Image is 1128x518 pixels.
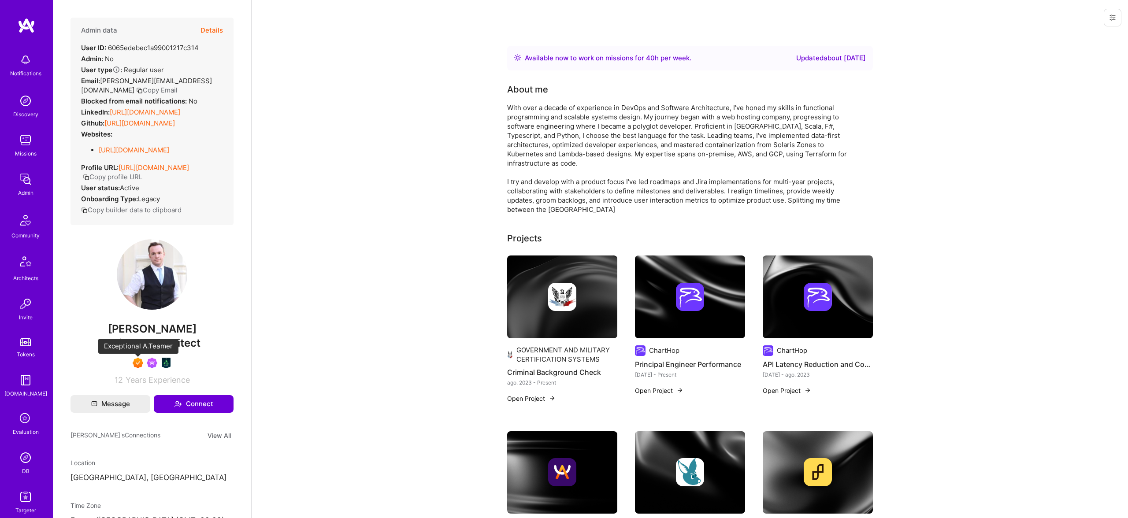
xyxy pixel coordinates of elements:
[17,371,34,389] img: guide book
[18,18,35,33] img: logo
[81,26,117,34] h4: Admin data
[119,163,189,172] a: [URL][DOMAIN_NAME]
[205,430,234,440] button: View All
[104,119,175,127] a: [URL][DOMAIN_NAME]
[17,51,34,69] img: bell
[15,506,36,515] div: Targeter
[174,400,182,408] i: icon Connect
[635,255,745,338] img: cover
[133,358,143,368] img: Exceptional A.Teamer
[649,346,679,355] div: ChartHop
[126,375,190,385] span: Years Experience
[70,430,160,440] span: [PERSON_NAME]'s Connections
[676,387,683,394] img: arrow-right
[763,431,873,514] img: cover
[115,375,123,385] span: 12
[81,195,138,203] strong: Onboarding Type:
[646,54,655,62] span: 40
[17,488,34,506] img: Skill Targeter
[81,77,212,94] span: [PERSON_NAME][EMAIL_ADDRESS][DOMAIN_NAME]
[20,338,31,346] img: tokens
[15,252,36,274] img: Architects
[635,345,646,356] img: Company logo
[19,313,33,322] div: Invite
[81,55,103,63] strong: Admin:
[81,43,199,52] div: 6065edebec1a99001217c314
[112,66,120,74] i: Help
[804,458,832,486] img: Company logo
[81,205,182,215] button: Copy builder data to clipboard
[136,87,143,94] i: icon Copy
[161,358,171,368] img: DevOps Guild
[200,18,223,43] button: Details
[17,411,34,427] i: icon SelectionTeam
[91,401,97,407] i: icon Mail
[804,387,811,394] img: arrow-right
[81,97,189,105] strong: Blocked from email notifications:
[15,149,37,158] div: Missions
[99,146,169,154] a: [URL][DOMAIN_NAME]
[120,184,139,192] span: Active
[507,349,513,360] img: Company logo
[635,370,745,379] div: [DATE] - Present
[83,172,142,181] button: Copy profile URL
[81,163,119,172] strong: Profile URL:
[507,378,617,387] div: ago. 2023 - Present
[13,274,38,283] div: Architects
[81,77,100,85] strong: Email:
[70,322,234,336] span: [PERSON_NAME]
[15,210,36,231] img: Community
[507,232,542,245] div: Projects
[763,255,873,338] img: cover
[18,188,33,197] div: Admin
[22,466,30,476] div: DB
[635,431,745,514] img: cover
[507,431,617,514] img: cover
[81,65,164,74] div: Regular user
[70,395,150,413] button: Message
[138,195,160,203] span: legacy
[11,231,40,240] div: Community
[676,283,704,311] img: Company logo
[17,92,34,110] img: discovery
[81,66,122,74] strong: User type :
[17,295,34,313] img: Invite
[635,386,683,395] button: Open Project
[17,131,34,149] img: teamwork
[10,69,41,78] div: Notifications
[514,54,521,61] img: Availability
[81,207,88,214] i: icon Copy
[549,395,556,402] img: arrow-right
[507,394,556,403] button: Open Project
[136,85,178,95] button: Copy Email
[147,358,157,368] img: Been on Mission
[676,458,704,486] img: Company logo
[516,345,617,364] div: GOVERNMENT AND MILITARY CERTIFICATION SYSTEMS
[81,54,114,63] div: No
[635,359,745,370] h4: Principal Engineer Performance
[70,458,234,467] div: Location
[507,366,617,378] h4: Criminal Background Check
[154,395,234,413] button: Connect
[117,239,187,310] img: User Avatar
[763,370,873,379] div: [DATE] - ago. 2023
[83,174,89,181] i: icon Copy
[13,427,39,437] div: Evaluation
[81,44,106,52] strong: User ID:
[81,130,112,138] strong: Websites:
[17,350,35,359] div: Tokens
[4,389,47,398] div: [DOMAIN_NAME]
[110,108,180,116] a: [URL][DOMAIN_NAME]
[81,96,197,106] div: No
[104,337,200,349] span: Software Architect
[13,110,38,119] div: Discovery
[507,83,548,96] div: About me
[81,119,104,127] strong: Github:
[763,345,773,356] img: Company logo
[804,283,832,311] img: Company logo
[507,103,860,214] div: With over a decade of experience in DevOps and Software Architecture, I've honed my skills in fun...
[763,359,873,370] h4: API Latency Reduction and Codebase Modernization
[548,458,576,486] img: Company logo
[548,283,576,311] img: Company logo
[70,473,234,483] p: [GEOGRAPHIC_DATA], [GEOGRAPHIC_DATA]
